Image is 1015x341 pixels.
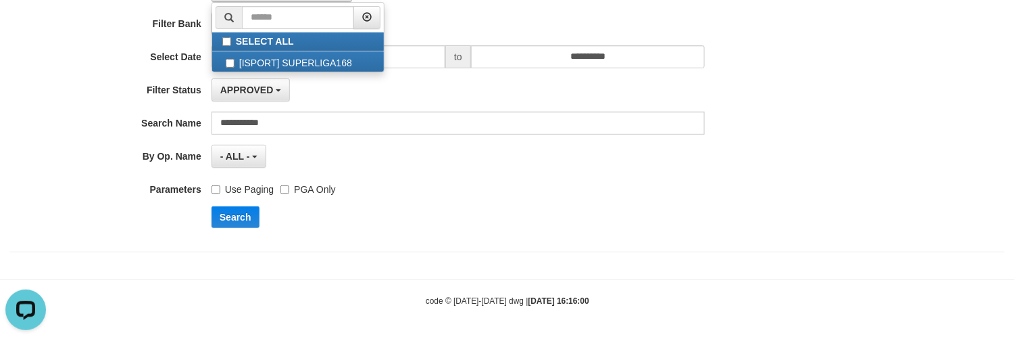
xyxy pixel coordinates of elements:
span: to [445,45,471,68]
small: code © [DATE]-[DATE] dwg | [426,296,589,306]
span: - ALL - [220,151,250,162]
input: Use Paging [212,185,220,194]
input: [ISPORT] SUPERLIGA168 [226,59,234,68]
input: SELECT ALL [222,37,231,46]
input: PGA Only [280,185,289,194]
button: Open LiveChat chat widget [5,5,46,46]
label: [ISPORT] SUPERLIGA168 [212,51,384,72]
span: APPROVED [220,85,274,95]
button: - ALL - [212,145,266,168]
button: APPROVED [212,78,290,101]
strong: [DATE] 16:16:00 [528,296,589,306]
label: SELECT ALL [212,32,384,51]
label: Use Paging [212,178,274,196]
button: Search [212,206,259,228]
label: PGA Only [280,178,335,196]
